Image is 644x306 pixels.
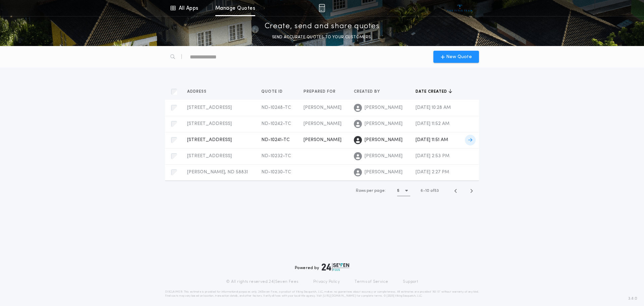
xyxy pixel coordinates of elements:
span: [DATE] 11:51 AM [416,137,448,142]
span: of 53 [430,188,439,194]
span: Created by [354,89,381,94]
button: 5 [397,185,410,196]
span: [DATE] 10:28 AM [416,105,451,110]
span: [PERSON_NAME] [365,153,402,160]
span: [DATE] 2:27 PM [416,170,449,175]
span: Quote ID [261,89,284,94]
p: © All rights reserved. 24|Seven Fees [226,279,299,285]
span: Rows per page: [356,189,386,193]
span: ND-10230-TC [261,170,291,175]
div: Powered by [295,263,349,271]
img: img [319,4,325,12]
span: 10 [425,189,429,193]
a: Privacy Policy [313,279,340,285]
span: New Quote [446,53,472,60]
p: SEND ACCURATE QUOTES TO YOUR CUSTOMERS. [272,34,372,41]
span: [PERSON_NAME] [365,104,402,111]
span: [DATE] 11:52 AM [416,121,449,126]
button: New Quote [433,51,479,63]
span: [STREET_ADDRESS] [187,154,232,159]
span: 3.8.0 [628,296,637,302]
span: [DATE] 2:53 PM [416,154,449,159]
p: Create, send and share quotes [265,21,380,32]
span: [STREET_ADDRESS] [187,105,232,110]
span: [PERSON_NAME], ND 58831 [187,170,248,175]
a: [URL][DOMAIN_NAME] [323,295,356,297]
span: [STREET_ADDRESS] [187,121,232,126]
span: Address [187,89,208,94]
span: [PERSON_NAME] [304,121,341,126]
button: Quote ID [261,88,288,95]
span: 6 [421,189,423,193]
span: ND-10241-TC [261,137,290,142]
img: vs-icon [447,5,473,11]
span: [PERSON_NAME] [365,169,402,176]
h1: 5 [397,187,399,194]
img: logo [322,263,349,271]
span: ND-10242-TC [261,121,291,126]
button: Address [187,88,212,95]
span: [STREET_ADDRESS] [187,137,232,142]
button: Created by [354,88,385,95]
span: [PERSON_NAME] [365,121,402,127]
a: Support [403,279,418,285]
span: Date created [416,89,448,94]
span: ND-10232-TC [261,154,291,159]
span: [PERSON_NAME] [304,137,341,142]
button: Date created [416,88,452,95]
p: DISCLAIMER: This estimate is provided for informational purposes only. 24|Seven Fees, a product o... [165,290,479,298]
span: [PERSON_NAME] [304,105,341,110]
span: [PERSON_NAME] [365,137,402,143]
span: ND-10248-TC [261,105,291,110]
span: Prepared for [304,89,337,94]
a: Terms of Service [355,279,388,285]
